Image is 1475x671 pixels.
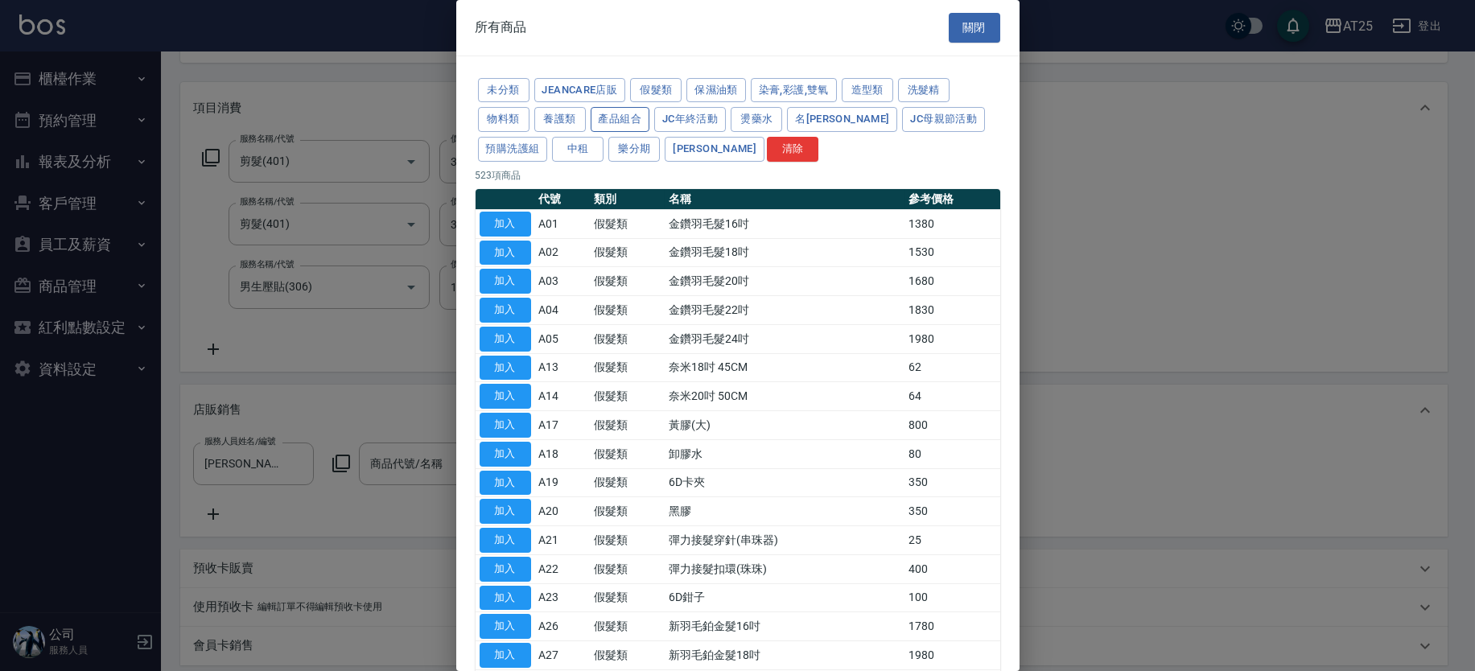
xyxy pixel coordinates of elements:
td: 1980 [904,641,1000,670]
button: 物料類 [478,107,529,132]
td: 350 [904,468,1000,497]
td: A20 [535,497,590,526]
button: 染膏,彩護,雙氧 [751,78,837,103]
td: A03 [535,267,590,296]
button: 加入 [480,614,531,639]
td: 假髮類 [590,612,665,641]
button: 預購洗護組 [478,137,548,162]
td: 假髮類 [590,353,665,382]
td: 金鑽羽毛髮22吋 [665,296,904,325]
button: JeanCare店販 [534,78,626,103]
button: 加入 [480,241,531,266]
th: 代號 [535,189,590,210]
button: 燙藥水 [731,107,782,132]
td: A23 [535,583,590,612]
td: 金鑽羽毛髮20吋 [665,267,904,296]
button: 加入 [480,643,531,668]
th: 名稱 [665,189,904,210]
td: 新羽毛鉑金髮16吋 [665,612,904,641]
th: 參考價格 [904,189,1000,210]
td: 1830 [904,296,1000,325]
td: A26 [535,612,590,641]
td: 62 [904,353,1000,382]
td: A14 [535,382,590,411]
td: 64 [904,382,1000,411]
td: 金鑽羽毛髮24吋 [665,324,904,353]
td: 假髮類 [590,411,665,440]
button: 養護類 [534,107,586,132]
button: 加入 [480,327,531,352]
button: 保濕油類 [686,78,746,103]
td: A02 [535,238,590,267]
td: 彈力接髮扣環(珠珠) [665,554,904,583]
td: 假髮類 [590,497,665,526]
td: 400 [904,554,1000,583]
td: 假髮類 [590,267,665,296]
td: 奈米18吋 45CM [665,353,904,382]
td: 25 [904,526,1000,555]
td: A21 [535,526,590,555]
td: 假髮類 [590,296,665,325]
td: 800 [904,411,1000,440]
button: 中租 [552,137,604,162]
td: 1980 [904,324,1000,353]
button: JC年終活動 [654,107,726,132]
button: 清除 [767,137,818,162]
button: 產品組合 [591,107,650,132]
td: 新羽毛鉑金髮18吋 [665,641,904,670]
td: 金鑽羽毛髮16吋 [665,209,904,238]
button: 加入 [480,442,531,467]
button: JC母親節活動 [902,107,985,132]
td: 黃膠(大) [665,411,904,440]
td: 1680 [904,267,1000,296]
button: 加入 [480,269,531,294]
td: 金鑽羽毛髮18吋 [665,238,904,267]
button: 加入 [480,413,531,438]
td: 350 [904,497,1000,526]
td: 假髮類 [590,238,665,267]
td: 假髮類 [590,526,665,555]
td: 1380 [904,209,1000,238]
td: A13 [535,353,590,382]
button: 加入 [480,384,531,409]
td: 6D卡夾 [665,468,904,497]
td: 假髮類 [590,324,665,353]
button: 加入 [480,356,531,381]
td: 1780 [904,612,1000,641]
td: 黑膠 [665,497,904,526]
td: 假髮類 [590,554,665,583]
td: 彈力接髮穿針(串珠器) [665,526,904,555]
button: 關閉 [949,13,1000,43]
td: 假髮類 [590,439,665,468]
th: 類別 [590,189,665,210]
button: 加入 [480,212,531,237]
td: A04 [535,296,590,325]
td: 6D鉗子 [665,583,904,612]
button: 加入 [480,528,531,553]
button: 加入 [480,471,531,496]
td: A17 [535,411,590,440]
button: 未分類 [478,78,529,103]
td: 假髮類 [590,468,665,497]
td: A19 [535,468,590,497]
td: 假髮類 [590,641,665,670]
button: [PERSON_NAME] [665,137,764,162]
button: 名[PERSON_NAME] [787,107,897,132]
td: 卸膠水 [665,439,904,468]
td: A22 [535,554,590,583]
td: 100 [904,583,1000,612]
td: 假髮類 [590,209,665,238]
button: 造型類 [842,78,893,103]
button: 加入 [480,499,531,524]
td: 假髮類 [590,583,665,612]
button: 加入 [480,557,531,582]
p: 523 項商品 [476,168,1000,183]
button: 加入 [480,586,531,611]
span: 所有商品 [476,19,527,35]
td: A27 [535,641,590,670]
button: 加入 [480,298,531,323]
td: 1530 [904,238,1000,267]
td: 假髮類 [590,382,665,411]
td: A05 [535,324,590,353]
td: A18 [535,439,590,468]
